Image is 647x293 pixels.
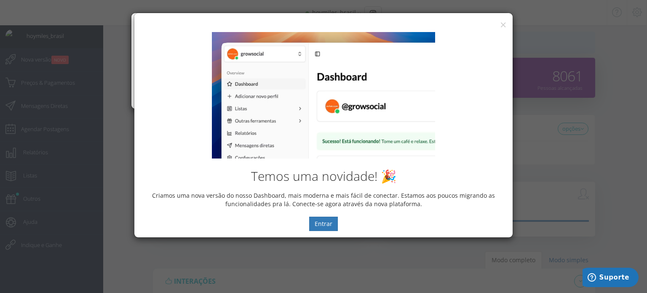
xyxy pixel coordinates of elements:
p: Criamos uma nova versão do nosso Dashboard, mais moderna e mais fácil de conectar. Estamos aos po... [141,191,506,208]
h2: Temos uma novidade! 🎉 [141,169,506,183]
iframe: Abre um widget para que você possa encontrar mais informações [583,268,639,289]
button: Entrar [309,217,338,231]
button: × [500,19,506,30]
img: New Dashboard [212,32,435,159]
